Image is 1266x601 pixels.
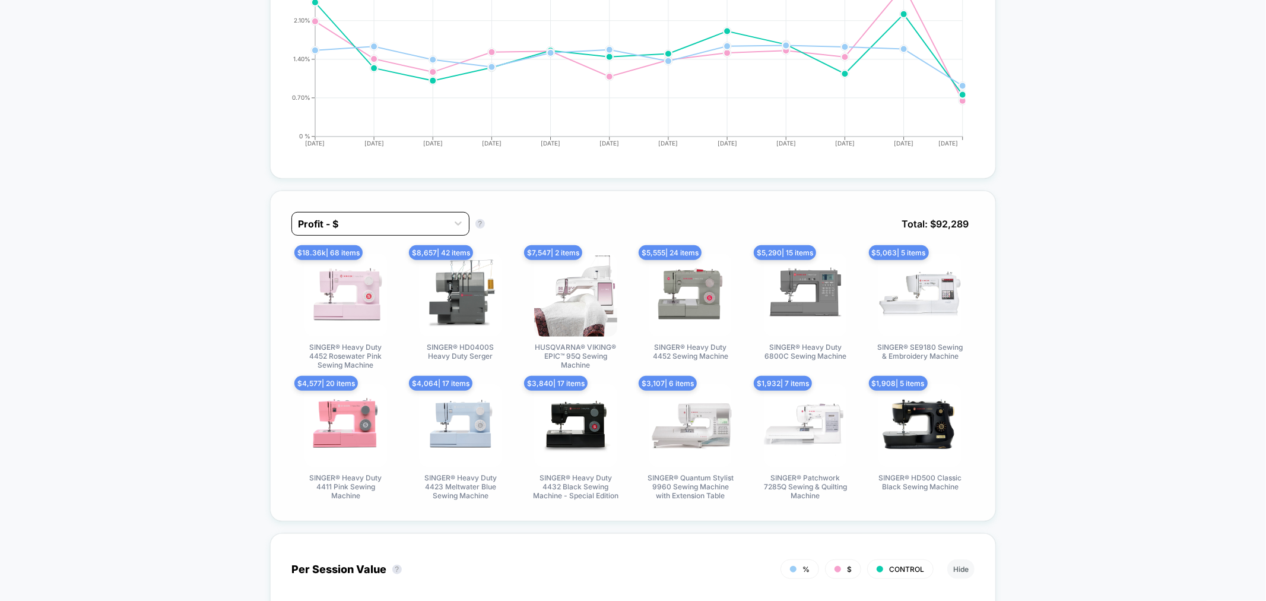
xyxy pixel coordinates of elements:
img: SINGER® HD500 Classic Black Sewing Machine [878,384,962,467]
span: SINGER® Heavy Duty 4423 Meltwater Blue Sewing Machine [416,473,505,500]
span: $ 5,555 | 24 items [639,245,702,260]
span: SINGER® Heavy Duty 4432 Black Sewing Machine - Special Edition [531,473,620,500]
img: SINGER® Heavy Duty 4452 Sewing Machine [649,254,732,337]
span: SINGER® HD500 Classic Black Sewing Machine [875,473,964,491]
span: $ 18.36k | 68 items [294,245,363,260]
img: SINGER® Heavy Duty 4423 Meltwater Blue Sewing Machine [419,384,502,467]
span: SINGER® Heavy Duty 4411 Pink Sewing Machine [302,473,391,500]
tspan: 1.40% [293,55,310,62]
img: SINGER® Quantum Stylist 9960 Sewing Machine with Extension Table [649,384,732,467]
img: SINGER® SE9180 Sewing & Embroidery Machine [878,254,962,337]
tspan: 0.70% [292,94,310,101]
img: HUSQVARNA® VIKING® EPIC™ 95Q Sewing Machine [534,254,617,337]
img: SINGER® Heavy Duty 4432 Black Sewing Machine - Special Edition [534,384,617,467]
span: SINGER® HD0400S Heavy Duty Serger [416,343,505,360]
span: SINGER® Heavy Duty 4452 Sewing Machine [646,343,735,360]
tspan: [DATE] [894,140,913,147]
span: SINGER® Heavy Duty 4452 Rosewater Pink Sewing Machine [302,343,391,369]
img: SINGER® Heavy Duty 6800C Sewing Machine [764,254,847,337]
tspan: [DATE] [423,140,443,147]
span: SINGER® Patchwork 7285Q Sewing & Quilting Machine [761,473,850,500]
tspan: [DATE] [541,140,560,147]
img: SINGER® Heavy Duty 4411 Pink Sewing Machine [304,384,388,467]
tspan: [DATE] [835,140,855,147]
tspan: 2.10% [294,17,310,24]
span: SINGER® Heavy Duty 6800C Sewing Machine [761,343,850,360]
span: $ 1,908 | 5 items [869,376,928,391]
tspan: [DATE] [776,140,796,147]
tspan: 0 % [299,132,310,140]
button: ? [392,565,402,574]
span: $ 3,840 | 17 items [524,376,588,391]
img: SINGER® Heavy Duty 4452 Rosewater Pink Sewing Machine [304,254,388,337]
span: % [802,565,810,574]
span: $ 3,107 | 6 items [639,376,697,391]
img: SINGER® HD0400S Heavy Duty Serger [419,254,502,337]
span: HUSQVARNA® VIKING® EPIC™ 95Q Sewing Machine [531,343,620,369]
span: SINGER® SE9180 Sewing & Embroidery Machine [875,343,964,360]
tspan: [DATE] [659,140,678,147]
tspan: [DATE] [305,140,325,147]
span: $ 1,932 | 7 items [754,376,812,391]
span: $ 4,064 | 17 items [409,376,472,391]
span: $ 5,063 | 5 items [869,245,929,260]
button: Hide [947,559,975,579]
button: ? [475,219,485,229]
img: SINGER® Patchwork 7285Q Sewing & Quilting Machine [764,384,847,467]
span: $ [847,565,852,574]
span: $ 8,657 | 42 items [409,245,473,260]
tspan: [DATE] [718,140,737,147]
span: $ 5,290 | 15 items [754,245,816,260]
span: $ 7,547 | 2 items [524,245,582,260]
span: SINGER® Quantum Stylist 9960 Sewing Machine with Extension Table [646,473,735,500]
tspan: [DATE] [482,140,502,147]
span: $ 4,577 | 20 items [294,376,358,391]
span: CONTROL [889,565,924,574]
tspan: [DATE] [938,140,958,147]
span: Total: $ 92,289 [896,212,975,236]
tspan: [DATE] [364,140,384,147]
tspan: [DATE] [599,140,619,147]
